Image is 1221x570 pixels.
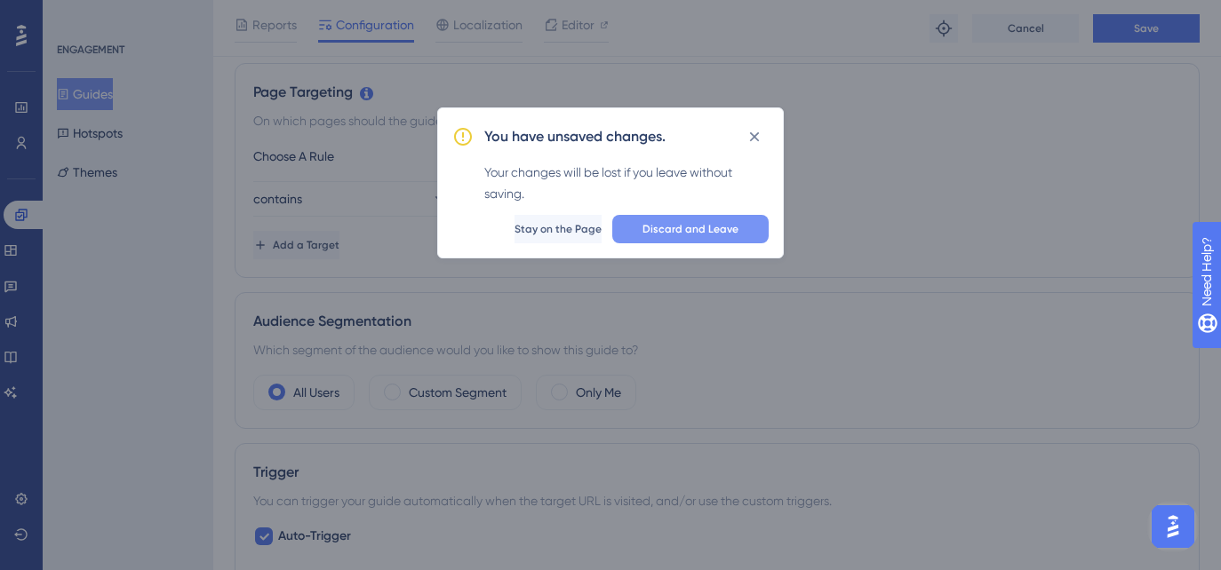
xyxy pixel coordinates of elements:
span: Need Help? [42,4,111,26]
span: Discard and Leave [642,222,738,236]
span: Stay on the Page [515,222,602,236]
div: Your changes will be lost if you leave without saving. [484,162,769,204]
h2: You have unsaved changes. [484,126,666,147]
iframe: UserGuiding AI Assistant Launcher [1146,500,1200,553]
